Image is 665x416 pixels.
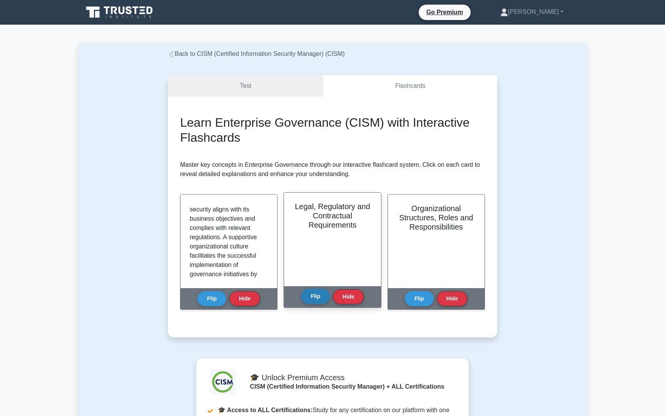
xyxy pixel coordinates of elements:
button: Flip [197,291,226,306]
button: Hide [333,289,364,304]
a: Test [168,75,323,97]
a: Flashcards [323,75,497,97]
button: Flip [301,289,330,304]
p: Master key concepts in Enterprise Governance through our interactive flashcard system. Click on e... [180,160,485,179]
button: Hide [437,291,468,306]
button: Hide [229,291,260,306]
button: Flip [405,291,434,306]
p: Enterprise governance involves establishing structures, processes, and practices to ensure that a... [190,159,265,371]
h2: Organizational Structures, Roles and Responsibilities [397,204,475,231]
h2: Legal, Regulatory and Contractual Requirements [293,202,371,230]
a: Back to CISM (Certified Information Security Manager) (CISM) [168,50,345,57]
h2: Learn Enterprise Governance (CISM) with Interactive Flashcards [180,115,485,145]
a: Go Premium [422,7,468,17]
a: [PERSON_NAME] [482,4,582,20]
